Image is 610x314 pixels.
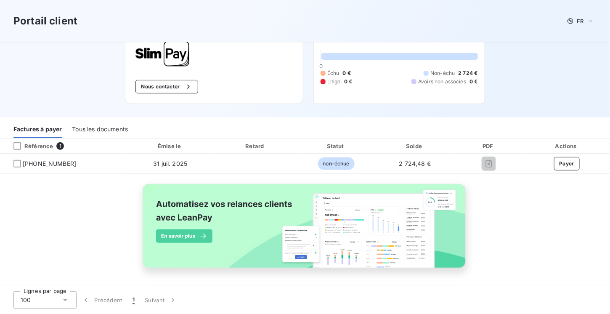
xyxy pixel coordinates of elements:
span: non-échue [318,157,355,170]
button: Suivant [140,291,182,309]
div: Solde [378,142,452,150]
button: Payer [554,157,580,170]
span: 0 € [344,78,352,85]
div: Actions [525,142,608,150]
span: [PHONE_NUMBER] [23,160,76,168]
img: Company logo [135,41,189,67]
div: Tous les documents [72,120,128,138]
span: FR [577,18,584,24]
button: Précédent [77,291,127,309]
span: 0 € [469,78,477,85]
div: PDF [456,142,522,150]
span: 2 724,48 € [399,160,431,167]
span: Litige [327,78,341,85]
span: Non-échu [430,69,455,77]
h3: Portail client [13,13,77,29]
span: Échu [327,69,339,77]
button: Nous contacter [135,80,198,93]
span: 1 [56,142,64,150]
span: Avoirs non associés [418,78,466,85]
span: 1 [133,296,135,304]
span: 100 [21,296,31,304]
span: 2 724 € [459,69,478,77]
div: Émise le [127,142,213,150]
span: 31 juil. 2025 [153,160,187,167]
img: banner [135,179,475,282]
button: 1 [127,291,140,309]
div: Statut [298,142,375,150]
div: Factures à payer [13,120,62,138]
div: Référence [7,142,53,150]
div: Retard [216,142,294,150]
span: 0 € [343,69,351,77]
span: 0 [319,63,323,69]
